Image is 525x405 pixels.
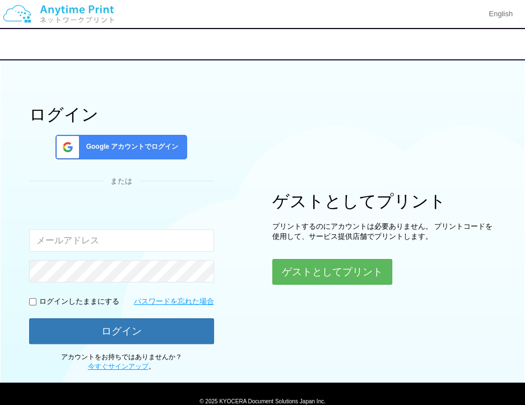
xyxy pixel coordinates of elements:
div: または [29,176,214,187]
p: ログインしたままにする [39,296,119,307]
input: メールアドレス [29,229,214,252]
span: Google アカウントでログイン [82,142,179,152]
span: 。 [88,362,155,370]
button: ログイン [29,318,214,344]
h1: ゲストとしてプリント [272,192,496,210]
a: 今すぐサインアップ [88,362,148,370]
h1: ログイン [29,105,214,124]
p: プリントするのにアカウントは必要ありません。 プリントコードを使用して、サービス提供店舗でプリントします。 [272,222,496,242]
p: アカウントをお持ちではありませんか？ [29,352,214,371]
a: 戻る [20,39,41,49]
span: © 2025 KYOCERA Document Solutions Japan Inc. [199,397,326,404]
a: パスワードを忘れた場合 [134,296,214,307]
span: ログイン [245,40,281,49]
button: ゲストとしてプリント [272,259,392,285]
